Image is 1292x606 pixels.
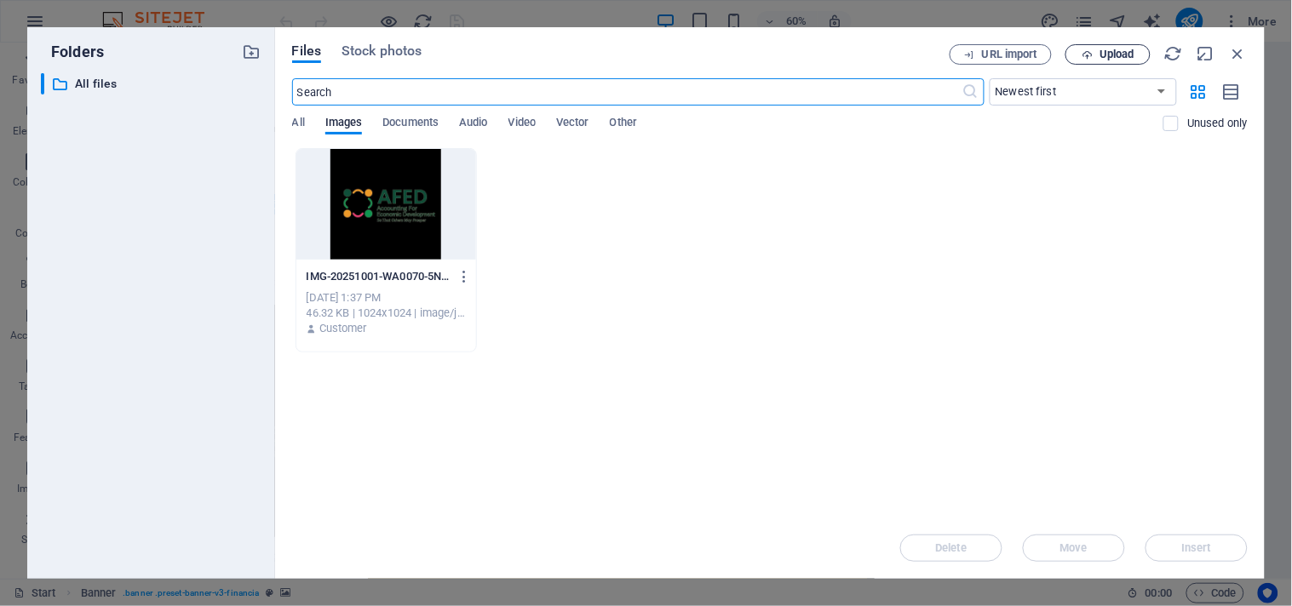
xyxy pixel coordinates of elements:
[292,112,305,136] span: All
[459,112,487,136] span: Audio
[1100,49,1134,60] span: Upload
[1164,44,1183,63] i: Reload
[307,290,466,306] div: [DATE] 1:37 PM
[342,41,422,61] span: Stock photos
[1187,116,1248,131] p: Displays only files that are not in use on the website. Files added during this session can still...
[292,78,962,106] input: Search
[1065,44,1151,65] button: Upload
[1229,44,1248,63] i: Close
[292,41,322,61] span: Files
[1197,44,1215,63] i: Minimize
[610,112,637,136] span: Other
[382,112,439,136] span: Documents
[950,44,1052,65] button: URL import
[75,74,230,94] p: All files
[307,269,451,284] p: IMG-20251001-WA0070-5NbopjNtf2v-3KwOSK29Eg.jpg
[41,41,104,63] p: Folders
[307,306,466,321] div: 46.32 KB | 1024x1024 | image/jpeg
[319,321,367,336] p: Customer
[41,73,44,94] div: ​
[243,43,261,61] i: Create new folder
[325,112,363,136] span: Images
[556,112,589,136] span: Vector
[508,112,536,136] span: Video
[982,49,1037,60] span: URL import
